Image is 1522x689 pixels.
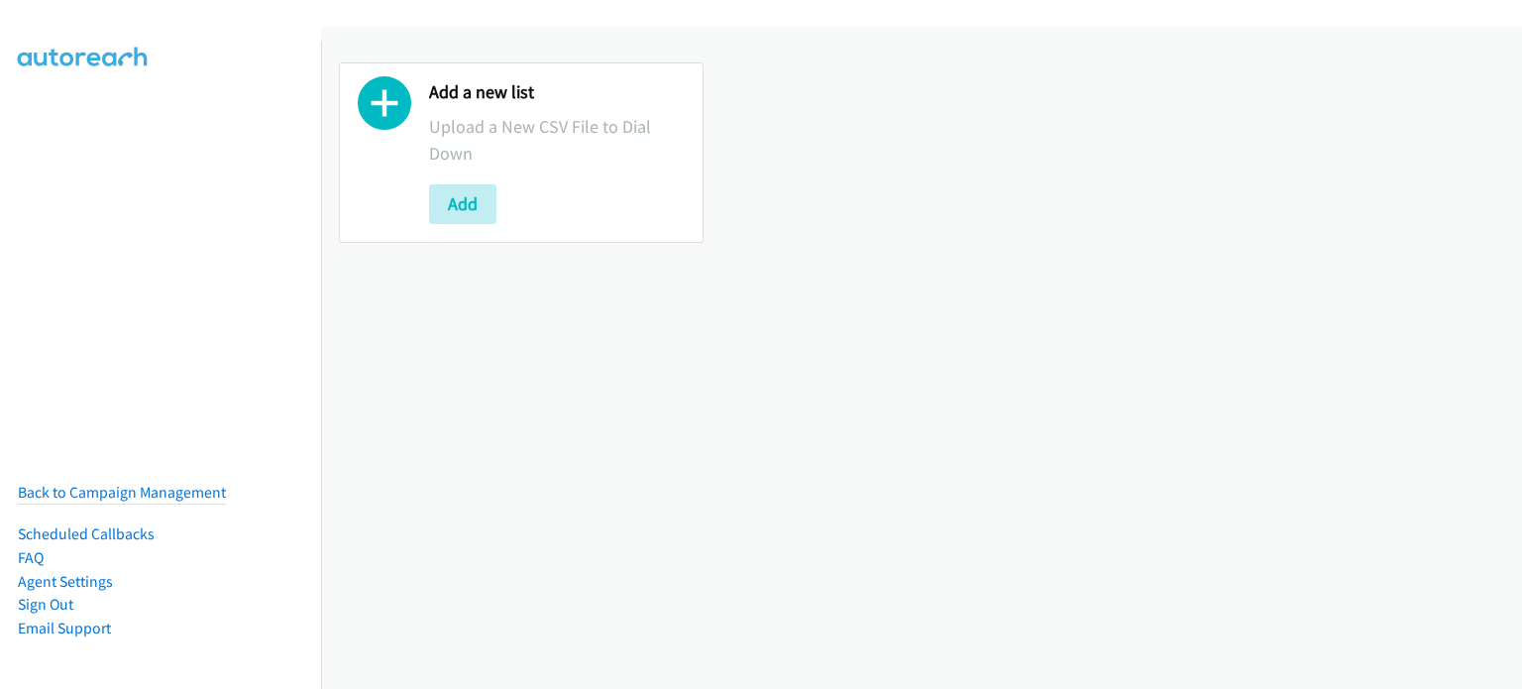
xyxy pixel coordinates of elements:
h2: Add a new list [429,81,685,104]
a: Email Support [18,619,111,637]
a: Sign Out [18,595,73,614]
p: Upload a New CSV File to Dial Down [429,113,685,167]
a: Scheduled Callbacks [18,524,155,543]
a: Agent Settings [18,572,113,591]
a: Back to Campaign Management [18,483,226,502]
a: FAQ [18,548,44,567]
button: Add [429,184,496,224]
